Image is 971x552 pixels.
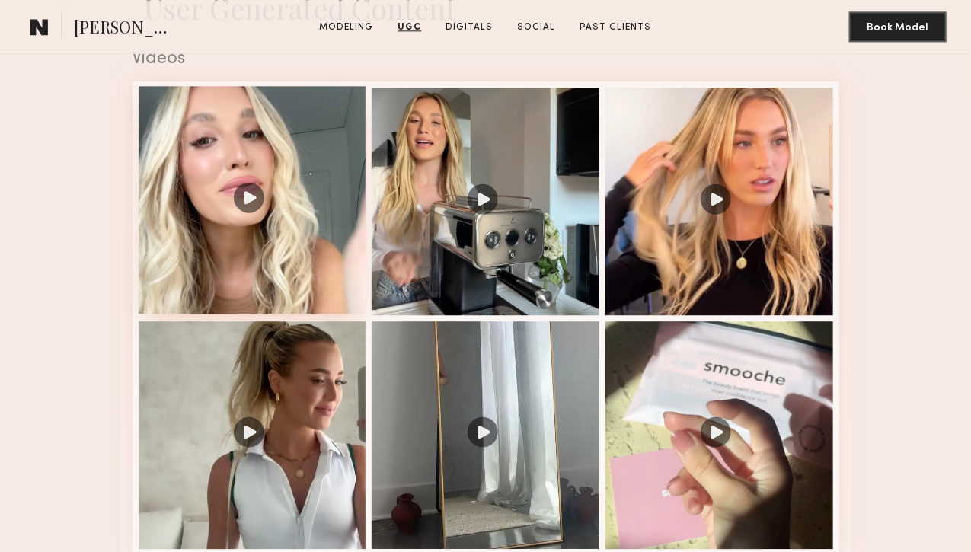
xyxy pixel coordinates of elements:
span: [PERSON_NAME] [74,15,180,42]
a: Past Clients [574,21,658,34]
a: Digitals [440,21,500,34]
a: Modeling [314,21,380,34]
a: Social [512,21,562,34]
button: Book Model [849,11,947,42]
a: UGC [392,21,428,34]
div: Videos [133,50,839,68]
a: Book Model [849,20,947,33]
